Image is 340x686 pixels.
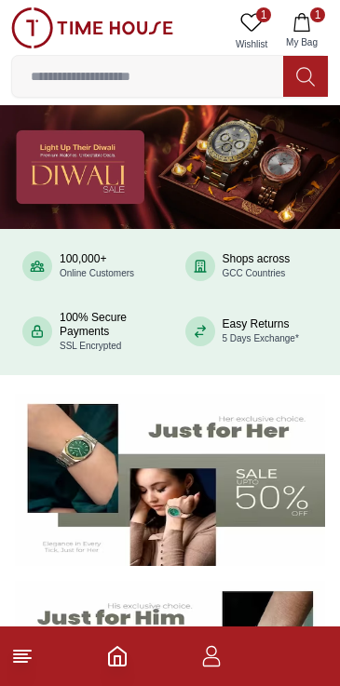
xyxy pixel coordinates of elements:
[60,311,156,353] div: 100% Secure Payments
[228,37,275,51] span: Wishlist
[275,7,329,55] button: 1My Bag
[60,341,121,351] span: SSL Encrypted
[60,268,134,278] span: Online Customers
[15,394,325,566] img: Women's Watches Banner
[228,7,275,55] a: 1Wishlist
[279,35,325,49] span: My Bag
[106,645,129,667] a: Home
[60,252,134,280] div: 100,000+
[223,268,286,278] span: GCC Countries
[223,333,299,343] span: 5 Days Exchange*
[310,7,325,22] span: 1
[223,252,291,280] div: Shops across
[11,7,173,48] img: ...
[223,317,299,345] div: Easy Returns
[256,7,271,22] span: 1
